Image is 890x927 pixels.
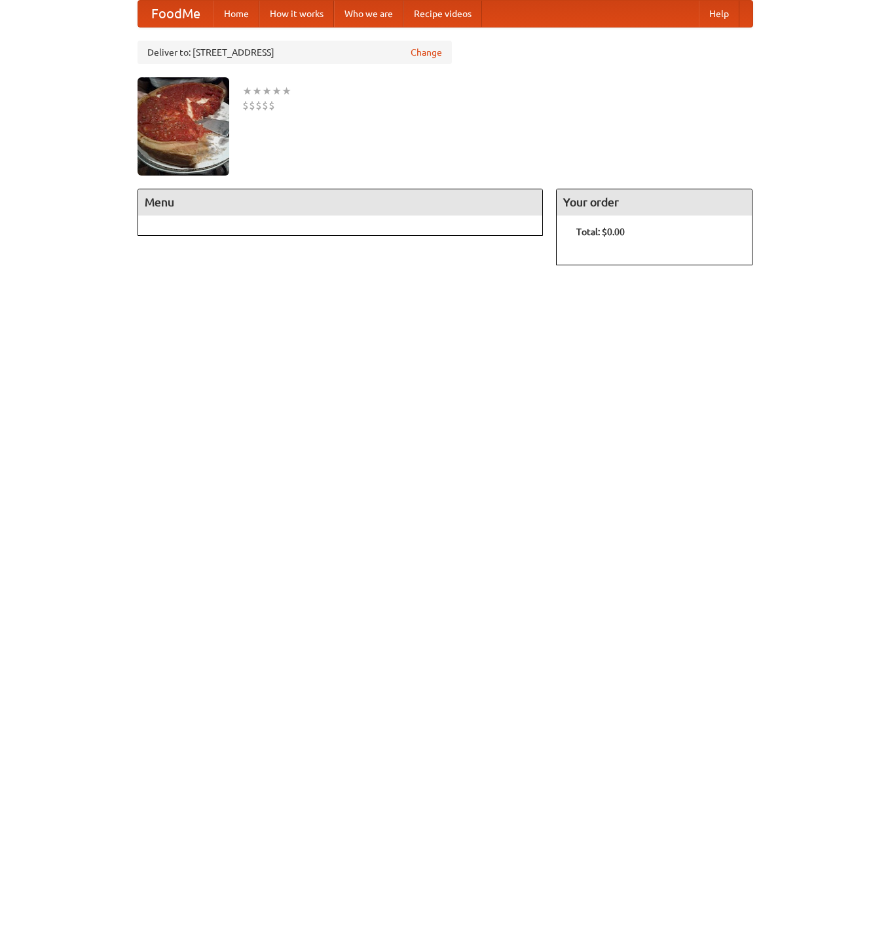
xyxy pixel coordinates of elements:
b: Total: $0.00 [576,227,625,237]
li: $ [249,98,255,113]
li: $ [269,98,275,113]
div: Deliver to: [STREET_ADDRESS] [138,41,452,64]
li: ★ [272,84,282,98]
li: ★ [262,84,272,98]
a: Who we are [334,1,403,27]
img: angular.jpg [138,77,229,176]
li: $ [262,98,269,113]
a: Recipe videos [403,1,482,27]
li: ★ [242,84,252,98]
li: ★ [282,84,291,98]
a: Change [411,46,442,59]
a: Home [213,1,259,27]
a: How it works [259,1,334,27]
h4: Menu [138,189,543,216]
a: FoodMe [138,1,213,27]
li: $ [242,98,249,113]
li: ★ [252,84,262,98]
h4: Your order [557,189,752,216]
a: Help [699,1,739,27]
li: $ [255,98,262,113]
